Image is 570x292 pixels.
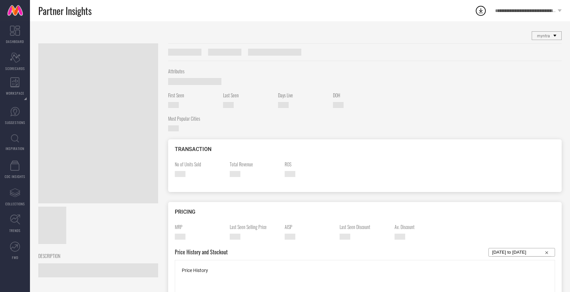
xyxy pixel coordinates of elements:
[492,248,551,256] input: Select...
[395,234,405,240] span: —
[285,171,295,177] span: —
[230,161,280,168] span: Total Revenue
[6,39,24,44] span: DASHBOARD
[230,171,240,177] span: —
[340,223,390,230] span: Last Seen Discount
[38,252,153,259] span: DESCRIPTION
[223,102,234,108] span: —
[5,174,25,179] span: CDC INSIGHTS
[333,102,344,108] span: —
[9,228,21,233] span: TRENDS
[6,91,24,96] span: WORKSPACE
[230,223,280,230] span: Last Seen Selling Price
[12,255,18,260] span: FWD
[38,4,92,18] span: Partner Insights
[175,234,185,240] span: —
[175,146,555,152] div: TRANSACTION
[340,234,350,240] span: —
[230,234,240,240] span: —
[168,68,557,75] span: Attributes
[285,161,335,168] span: ROS
[5,66,25,71] span: SCORECARDS
[285,234,295,240] span: —
[175,223,225,230] span: MRP
[38,263,158,277] span: —
[278,102,289,108] span: —
[175,209,555,215] div: PRICING
[182,268,208,273] span: Price History
[168,78,221,85] span: —
[175,171,185,177] span: —
[395,223,444,230] span: Av. Discount
[168,115,218,122] span: Most Popular Cities
[475,5,487,17] div: Open download list
[168,102,179,108] span: —
[168,125,179,131] span: —
[6,146,24,151] span: INSPIRATION
[223,92,273,99] span: Last Seen
[278,92,328,99] span: Days Live
[175,161,225,168] span: No of Units Sold
[175,248,228,257] span: Price History and Stockout
[5,120,25,125] span: SUGGESTIONS
[285,223,335,230] span: AISP
[168,92,218,99] span: First Seen
[333,92,383,99] span: DOH
[168,49,201,56] span: Style ID #
[5,201,25,206] span: COLLECTIONS
[537,34,550,38] span: myntra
